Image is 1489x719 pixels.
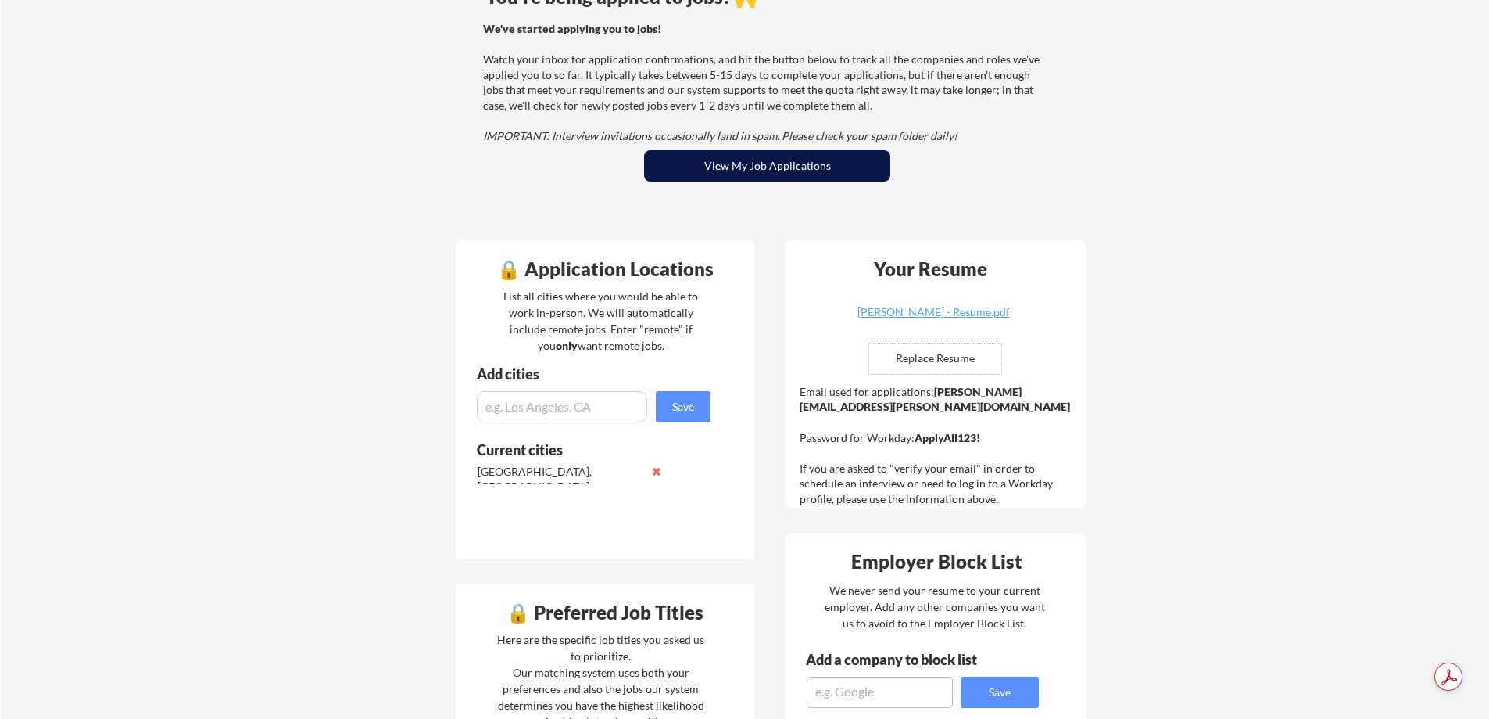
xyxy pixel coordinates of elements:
[478,464,642,494] div: [GEOGRAPHIC_DATA], [GEOGRAPHIC_DATA]
[791,552,1082,571] div: Employer Block List
[477,367,714,381] div: Add cities
[483,21,1047,144] div: Watch your inbox for application confirmations, and hit the button below to track all the compani...
[656,391,710,422] button: Save
[800,385,1070,414] strong: [PERSON_NAME][EMAIL_ADDRESS][PERSON_NAME][DOMAIN_NAME]
[483,22,661,35] strong: We've started applying you to jobs!
[477,391,647,422] input: e.g. Los Angeles, CA
[460,603,750,622] div: 🔒 Preferred Job Titles
[800,384,1076,507] div: Email used for applications: Password for Workday: If you are asked to "verify your email" in ord...
[840,307,1026,318] div: [PERSON_NAME] - Resume.pdf
[556,339,578,352] strong: only
[961,677,1039,708] button: Save
[806,652,1001,667] div: Add a company to block list
[823,582,1046,631] div: We never send your resume to your current employer. Add any other companies you want us to avoid ...
[493,288,708,354] div: List all cities where you would be able to work in-person. We will automatically include remote j...
[915,431,980,444] strong: ApplyAll123!
[477,443,693,457] div: Current cities
[853,260,1008,279] div: Your Resume
[460,260,750,279] div: 🔒 Application Locations
[840,307,1026,331] a: [PERSON_NAME] - Resume.pdf
[483,129,957,142] em: IMPORTANT: Interview invitations occasionally land in spam. Please check your spam folder daily!
[644,150,890,182] button: View My Job Applications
